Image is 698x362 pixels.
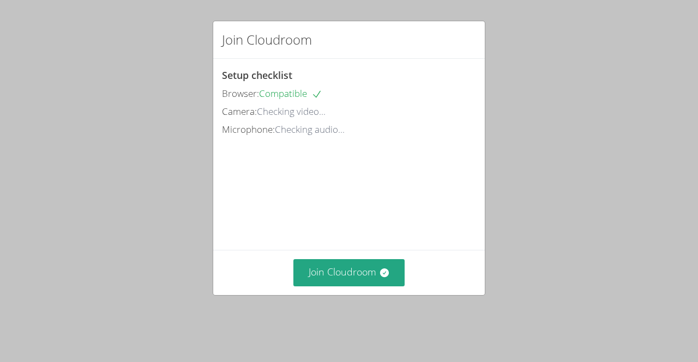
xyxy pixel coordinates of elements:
[293,259,405,286] button: Join Cloudroom
[222,123,275,136] span: Microphone:
[275,123,345,136] span: Checking audio...
[222,105,257,118] span: Camera:
[222,69,292,82] span: Setup checklist
[222,30,312,50] h2: Join Cloudroom
[257,105,326,118] span: Checking video...
[259,87,322,100] span: Compatible
[222,87,259,100] span: Browser:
